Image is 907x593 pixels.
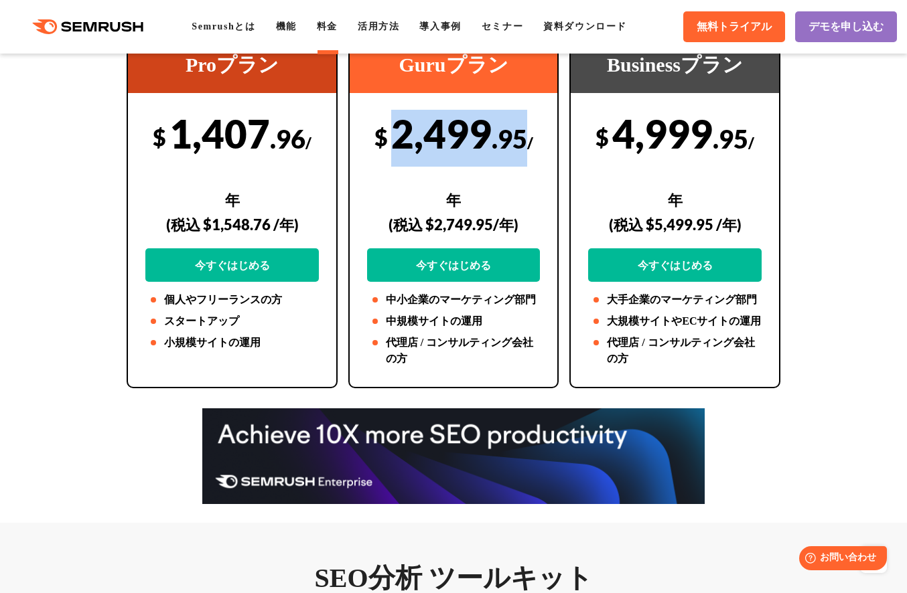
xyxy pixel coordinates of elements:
li: 小規模サイトの運用 [145,335,319,351]
a: Semrushとは [192,21,255,31]
li: 個人やフリーランスの方 [145,292,319,308]
a: 今すぐはじめる [367,248,541,282]
li: 中小企業のマーケティング部門 [367,292,541,308]
a: 資料ダウンロード [543,21,627,31]
a: 活用方法 [358,21,399,31]
li: 代理店 / コンサルティング会社の方 [588,335,762,367]
span: .96 [270,123,305,154]
a: 今すぐはじめる [588,248,762,282]
span: .95 [492,123,527,154]
li: 中規模サイトの運用 [367,313,541,329]
li: 代理店 / コンサルティング会社の方 [367,335,541,367]
div: 1,407 [145,110,319,282]
span: $ [596,123,609,151]
span: /年 [446,134,533,209]
div: Guruプラン [350,36,558,93]
iframe: Help widget launcher [788,541,892,578]
a: 機能 [276,21,297,31]
li: 大規模サイトやECサイトの運用 [588,313,762,329]
div: Proプラン [128,36,336,93]
a: セミナー [482,21,523,31]
div: (税込 $5,499.95 /年) [588,201,762,248]
div: (税込 $2,749.95/年) [367,201,541,248]
a: 無料トライアル [683,11,785,42]
span: $ [153,123,166,151]
div: 4,999 [588,110,762,282]
span: 無料トライアル [697,20,772,34]
a: 今すぐはじめる [145,248,319,282]
div: (税込 $1,548.76 /年) [145,201,319,248]
li: スタートアップ [145,313,319,329]
span: デモを申し込む [809,20,884,34]
div: Businessプラン [571,36,779,93]
a: デモを申し込む [795,11,897,42]
span: .95 [713,123,748,154]
li: 大手企業のマーケティング部門 [588,292,762,308]
a: 料金 [317,21,338,31]
a: 導入事例 [419,21,461,31]
div: 2,499 [367,110,541,282]
span: $ [374,123,388,151]
span: /年 [668,134,755,209]
span: /年 [225,134,312,209]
